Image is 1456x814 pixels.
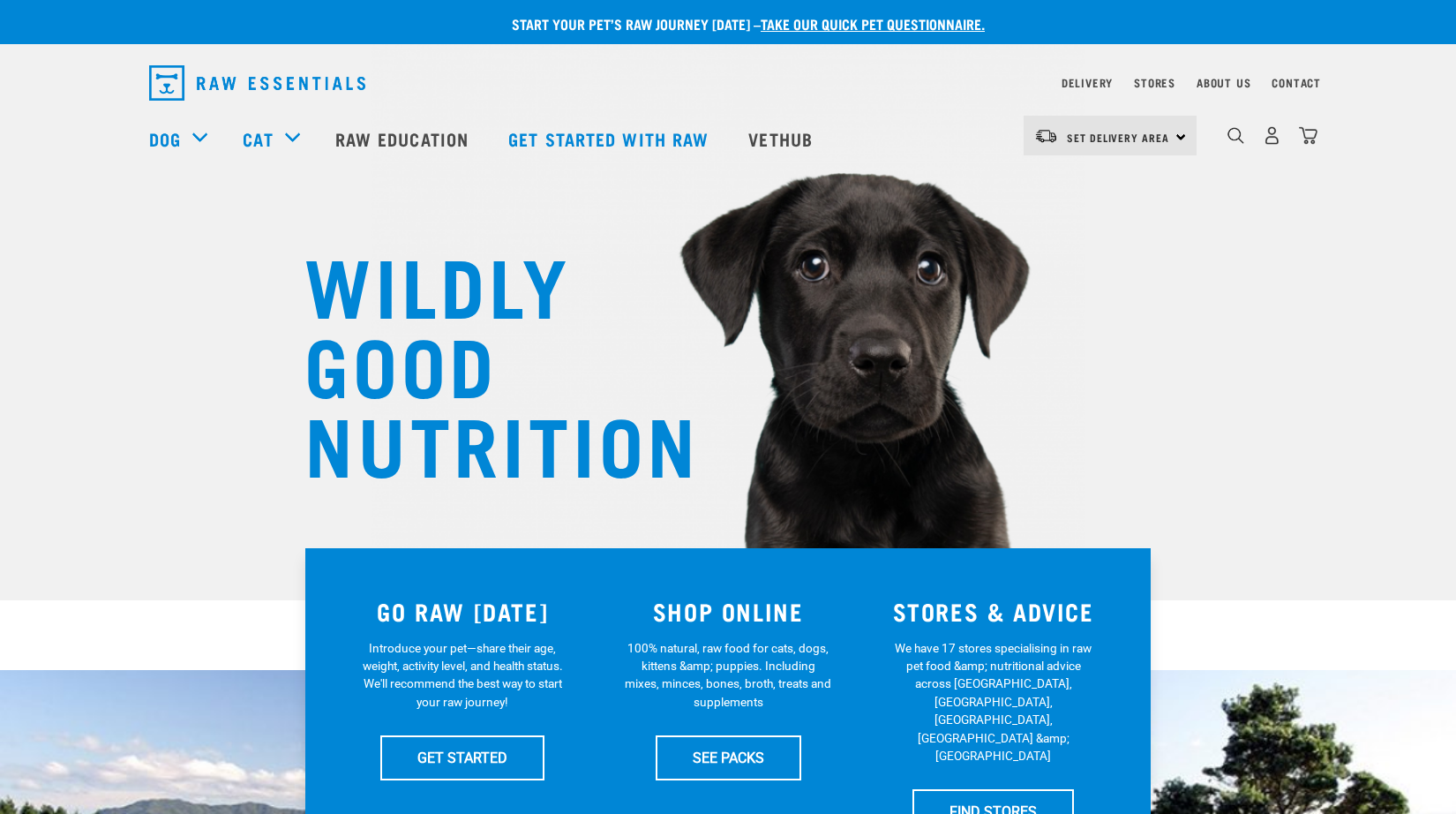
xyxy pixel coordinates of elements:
[731,103,835,174] a: Vethub
[1227,127,1244,144] img: home-icon-1@2x.png
[380,735,544,780] a: GET STARTED
[606,598,851,625] h3: SHOP ONLINE
[871,598,1115,625] h3: STORES & ADVICE
[341,598,585,625] h3: GO RAW [DATE]
[656,735,801,780] a: SEE PACKS
[761,19,985,27] a: take our quick pet questionnaire.
[304,243,657,481] h1: WILDLY GOOD NUTRITION
[1263,126,1281,145] img: user.png
[149,125,181,152] a: Dog
[1272,79,1321,86] a: Contact
[491,103,731,174] a: Get started with Raw
[1067,134,1169,140] span: Set Delivery Area
[625,639,832,712] p: 100% natural, raw food for cats, dogs, kittens &amp; puppies. Including mixes, minces, bones, bro...
[359,639,567,712] p: Introduce your pet—share their age, weight, activity level, and health status. We'll recommend th...
[1062,79,1113,86] a: Delivery
[1034,128,1058,144] img: van-moving.png
[243,125,273,152] a: Cat
[1299,126,1317,145] img: home-icon@2x.png
[318,103,491,174] a: Raw Education
[1197,79,1250,86] a: About Us
[1134,79,1175,86] a: Stores
[135,58,1321,108] nav: dropdown navigation
[889,639,1097,765] p: We have 17 stores specialising in raw pet food &amp; nutritional advice across [GEOGRAPHIC_DATA],...
[149,65,365,101] img: Raw Essentials Logo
